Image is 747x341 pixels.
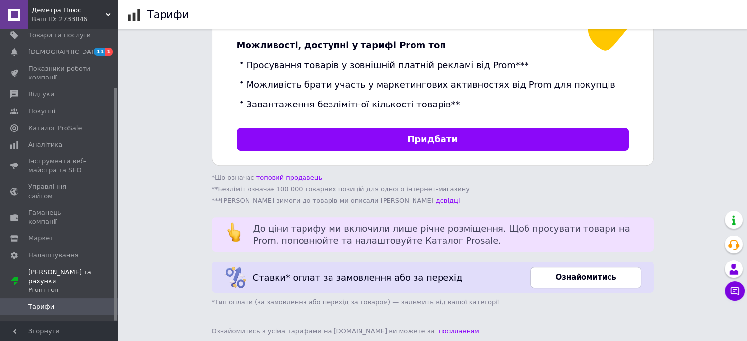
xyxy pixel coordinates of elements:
span: Завантаження безлімітної кількості товарів** [247,99,460,109]
a: довідці [434,197,460,204]
span: Ознайомитись з усіма тарифами на [DOMAIN_NAME] ви можете за [212,327,479,335]
span: 11 [94,48,105,56]
span: Відгуки [28,90,54,99]
span: Управління сайтом [28,183,91,200]
span: Можливості, доступні у тарифі Prom топ [237,40,446,50]
span: [PERSON_NAME] та рахунки [28,268,118,295]
a: посиланням [437,327,479,335]
div: Prom топ [28,286,118,294]
span: [DEMOGRAPHIC_DATA] [28,48,101,56]
span: Покупці [28,107,55,116]
span: Можливість брати участь у маркетингових активностях від Prom для покупців [247,79,615,90]
span: ***[PERSON_NAME] вимоги до товарів ми описали [PERSON_NAME] [212,197,460,204]
span: Тарифи [28,302,54,311]
span: Товари та послуги [28,31,91,40]
a: Ознайомитись [530,267,641,288]
img: Картинка відсотків [224,266,246,288]
div: Ваш ID: 2733846 [32,15,118,24]
span: Ознайомитись [555,272,616,283]
img: :point_up_2: [227,222,242,242]
span: *Тип оплати (за замовлення або перехід за товаром) — залежить від вашої категорії [212,298,654,307]
span: Аналітика [28,140,62,149]
span: Деметра Плюс [32,6,106,15]
span: Інструменти веб-майстра та SEO [28,157,91,175]
a: топовий продавець [254,174,322,181]
h1: Тарифи [147,9,189,21]
span: Маркет [28,234,54,243]
span: *Що означає [212,174,323,181]
span: Ставки* оплат за замовлення або за перехід [253,272,463,283]
span: Рахунки [28,319,56,328]
span: Налаштування [28,251,79,260]
span: Просування товарів у зовнішній платній рекламі від Prom*** [247,60,529,70]
a: Придбати [237,128,629,151]
span: До ціни тарифу ми включили лише річне розміщення. Щоб просувати товари на Prom, поповнюйте та нал... [253,223,630,246]
span: Каталог ProSale [28,124,82,132]
button: Чат з покупцем [725,281,745,301]
span: **Безліміт означає 100 000 товарних позицій для одного інтернет-магазину [212,185,470,193]
span: Гаманець компанії [28,209,91,226]
span: 1 [105,48,113,56]
span: Показники роботи компанії [28,64,91,82]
